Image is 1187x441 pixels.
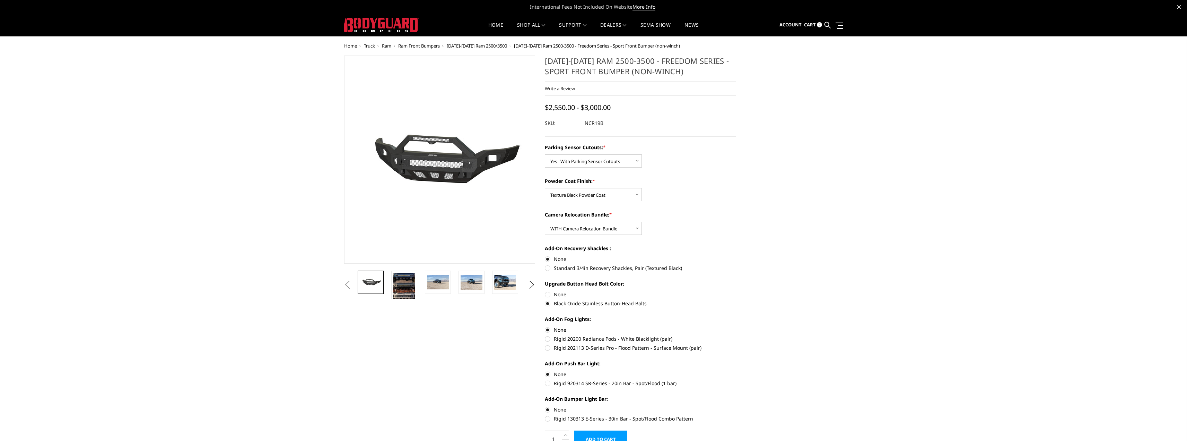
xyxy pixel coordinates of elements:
a: Dealers [600,23,627,36]
label: Camera Relocation Bundle: [545,211,736,218]
dt: SKU: [545,117,579,129]
iframe: Chat Widget [1152,408,1187,441]
label: Add-On Fog Lights: [545,315,736,323]
label: Rigid 920314 SR-Series - 20in Bar - Spot/Flood (1 bar) [545,380,736,387]
a: SEMA Show [640,23,671,36]
img: Multiple lighting options [393,273,415,303]
label: Powder Coat Finish: [545,177,736,185]
img: BODYGUARD BUMPERS [344,18,419,32]
span: 2 [817,22,822,27]
label: Rigid 202113 D-Series Pro - Flood Pattern - Surface Mount (pair) [545,344,736,351]
label: Black Oxide Stainless Button-Head Bolts [545,300,736,307]
label: Add-On Bumper Light Bar: [545,395,736,402]
label: Rigid 20200 Radiance Pods - White Blacklight (pair) [545,335,736,342]
label: Add-On Push Bar Light: [545,360,736,367]
span: Account [779,22,802,28]
a: News [684,23,699,36]
a: Home [344,43,357,49]
a: Truck [364,43,375,49]
label: Parking Sensor Cutouts: [545,144,736,151]
a: shop all [517,23,545,36]
label: Standard 3/4in Recovery Shackles, Pair (Textured Black) [545,264,736,272]
span: [DATE]-[DATE] Ram 2500-3500 - Freedom Series - Sport Front Bumper (non-winch) [514,43,680,49]
label: Rigid 130313 E-Series - 30in Bar - Spot/Flood Combo Pattern [545,415,736,422]
button: Previous [342,280,353,290]
a: Ram [382,43,391,49]
img: 2019-2025 Ram 2500-3500 - Freedom Series - Sport Front Bumper (non-winch) [494,275,516,289]
img: 2019-2025 Ram 2500-3500 - Freedom Series - Sport Front Bumper (non-winch) [461,275,482,289]
a: 2019-2025 Ram 2500-3500 - Freedom Series - Sport Front Bumper (non-winch) [344,56,535,264]
label: None [545,326,736,333]
label: None [545,291,736,298]
span: Cart [804,22,816,28]
a: [DATE]-[DATE] Ram 2500/3500 [447,43,507,49]
a: Ram Front Bumpers [398,43,440,49]
a: Account [779,16,802,34]
a: Support [559,23,586,36]
label: None [545,406,736,413]
a: Cart 2 [804,16,822,34]
a: More Info [632,3,655,10]
button: Next [526,280,537,290]
img: 2019-2025 Ram 2500-3500 - Freedom Series - Sport Front Bumper (non-winch) [360,277,382,287]
h1: [DATE]-[DATE] Ram 2500-3500 - Freedom Series - Sport Front Bumper (non-winch) [545,56,736,82]
label: Upgrade Button Head Bolt Color: [545,280,736,287]
span: $2,550.00 - $3,000.00 [545,103,611,112]
a: Home [488,23,503,36]
label: None [545,371,736,378]
label: Add-On Recovery Shackles : [545,245,736,252]
img: 2019-2025 Ram 2500-3500 - Freedom Series - Sport Front Bumper (non-winch) [427,275,449,290]
dd: NCR19B [585,117,603,129]
a: Write a Review [545,85,575,92]
label: None [545,255,736,263]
